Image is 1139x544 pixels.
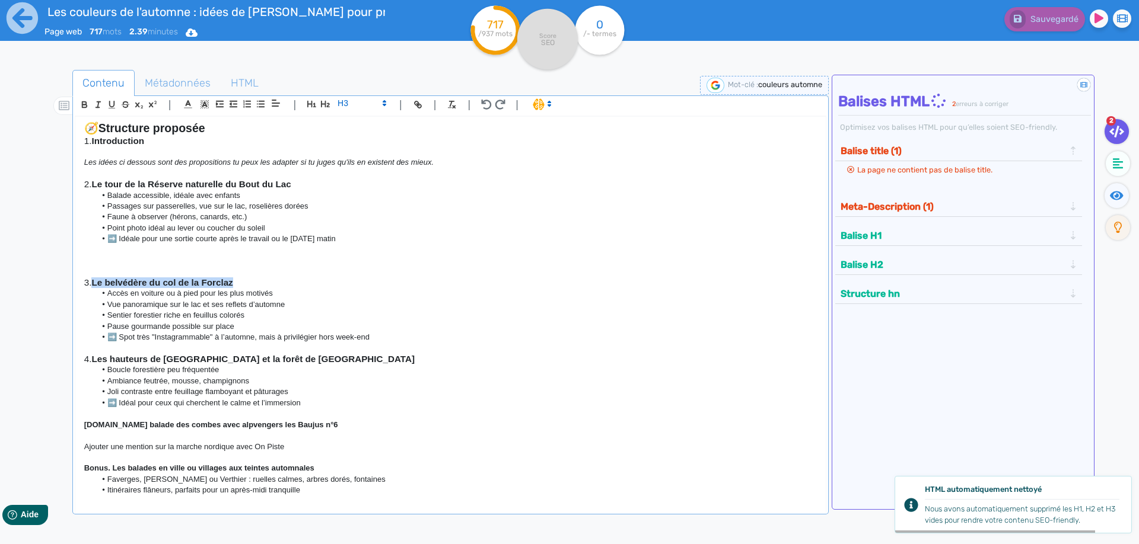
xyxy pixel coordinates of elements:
li: Faverges, [PERSON_NAME] ou Verthier : ruelles calmes, arbres dorés, fontaines [96,474,816,485]
strong: Structure proposée [98,121,205,135]
span: | [168,97,171,113]
tspan: Score [539,32,556,40]
span: couleurs automne [758,80,822,89]
b: 717 [90,27,103,37]
a: Contenu [72,70,135,97]
li: ➡️ Spot très "Instagrammable" à l’automne, mais à privilégier hors week-end [96,332,816,343]
li: Faune à observer (hérons, canards, etc.) [96,212,816,222]
span: mots [90,27,122,37]
span: | [516,97,518,113]
button: Meta-Description (1) [837,197,1068,216]
button: Sauvegardé [1004,7,1085,31]
li: Vue panoramique sur le lac et ses reflets d’automne [96,299,816,310]
span: HTML [221,67,268,99]
li: Point photo idéal au lever ou coucher du soleil [96,223,816,233]
span: 2 [1106,116,1116,126]
li: Pause possible dans un salon de thé ou une boulangerie artisanale [96,496,816,507]
span: Aligment [268,96,284,110]
img: google-serp-logo.png [707,78,724,93]
span: | [467,97,470,113]
h3: 4. [84,354,817,364]
li: ➡️ Idéal pour ceux qui cherchent le calme et l’immersion [96,398,816,408]
a: Métadonnées [135,70,221,97]
span: | [434,97,437,113]
li: Passages sur passerelles, vue sur le lac, roselières dorées [96,201,816,212]
strong: [DOMAIN_NAME] balade des combes avec alpvengers les Baujus n°6 [84,420,338,429]
li: Itinéraires flâneurs, parfaits pour un après-midi tranquille [96,485,816,495]
li: Accès en voiture ou à pied pour les plus motivés [96,288,816,299]
b: 2.39 [129,27,148,37]
tspan: 0 [596,18,603,31]
p: Ajouter une mention sur la marche nordique avec On Piste [84,441,817,452]
a: HTML [221,70,269,97]
strong: Le tour de la Réserve naturelle du Bout du Lac [91,179,291,189]
li: Boucle forestière peu fréquentée [96,364,816,375]
button: Balise title (1) [837,141,1068,161]
h3: 2. [84,179,817,190]
li: Ambiance feutrée, mousse, champignons [96,376,816,386]
div: Balise H1 [837,226,1081,245]
li: Pause gourmande possible sur place [96,321,816,332]
h4: Balises HTML [838,93,1092,110]
div: Optimisez vos balises HTML pour qu’elles soient SEO-friendly. [838,121,1092,133]
span: erreurs à corriger [956,100,1008,108]
li: Balade accessible, idéale avec enfants [96,190,816,201]
strong: Bonus. Les balades en ville ou villages aux teintes automnales [84,463,314,472]
div: Balise title (1) [837,141,1081,161]
div: Balise H2 [837,255,1081,274]
span: Mot-clé : [728,80,758,89]
li: Sentier forestier riche en feuillus colorés [96,310,816,321]
div: Meta-Description (1) [837,197,1081,216]
span: I.Assistant [527,97,555,111]
button: Structure hn [837,284,1068,303]
tspan: SEO [541,38,555,47]
h3: 1. [84,136,817,146]
span: | [293,97,296,113]
span: Métadonnées [135,67,220,99]
span: | [399,97,402,113]
strong: Introduction [91,136,144,146]
strong: Les hauteurs de [GEOGRAPHIC_DATA] et la forêt de [GEOGRAPHIC_DATA] [91,354,415,364]
tspan: 717 [487,18,504,31]
strong: Le belvédère du col de la Forclaz [91,277,233,287]
em: Les idées ci dessous sont des propositions tu peux les adapter si tu juges qu'ils en existent des... [84,158,434,167]
div: Nous avons automatiquement supprimé les H1, H2 et H3 vides pour rendre votre contenu SEO-friendly. [925,503,1119,526]
button: Balise H2 [837,255,1068,274]
input: title [44,2,386,21]
span: Page web [44,27,82,37]
h3: 3. [84,277,817,288]
h2: 🧭 [84,121,817,135]
span: 2 [952,100,956,108]
span: Contenu [73,67,134,99]
tspan: /937 mots [478,30,513,38]
button: Balise H1 [837,226,1068,245]
span: La page ne contient pas de balise title. [857,165,992,174]
li: ➡️ Idéale pour une sortie courte après le travail ou le [DATE] matin [96,233,816,244]
li: Joli contraste entre feuillage flamboyant et pâturages [96,386,816,397]
span: minutes [129,27,178,37]
div: Structure hn [837,284,1081,303]
span: Sauvegardé [1030,14,1078,24]
div: HTML automatiquement nettoyé [925,484,1119,499]
tspan: /- termes [583,30,616,38]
